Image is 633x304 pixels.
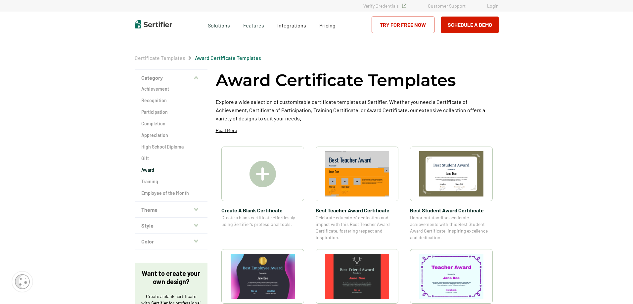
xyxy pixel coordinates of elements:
span: Create a blank certificate effortlessly using Sertifier’s professional tools. [221,214,304,228]
p: Want to create your own design? [141,269,201,286]
span: Best Student Award Certificate​ [410,206,493,214]
span: Honor outstanding academic achievements with this Best Student Award Certificate, inspiring excel... [410,214,493,241]
a: Recognition [141,97,201,104]
button: Theme [135,202,207,218]
button: Color [135,234,207,249]
a: Appreciation [141,132,201,139]
iframe: Chat Widget [600,272,633,304]
img: Best Employee Award certificate​ [231,254,295,299]
img: Create A Blank Certificate [249,161,276,187]
img: Sertifier | Digital Credentialing Platform [135,20,172,28]
a: Best Student Award Certificate​Best Student Award Certificate​Honor outstanding academic achievem... [410,147,493,241]
a: Award Certificate Templates [195,55,261,61]
a: Training [141,178,201,185]
span: Best Teacher Award Certificate​ [316,206,398,214]
img: Cookie Popup Icon [15,274,30,289]
a: Customer Support [428,3,466,9]
span: Integrations [277,22,306,28]
a: Completion [141,120,201,127]
img: Verified [402,4,406,8]
a: Try for Free Now [372,17,434,33]
img: Best Student Award Certificate​ [419,151,483,196]
button: Category [135,70,207,86]
span: Features [243,21,264,29]
p: Explore a wide selection of customizable certificate templates at Sertifier. Whether you need a C... [216,98,499,122]
span: Create A Blank Certificate [221,206,304,214]
img: Best Teacher Award Certificate​ [325,151,389,196]
a: Employee of the Month [141,190,201,196]
button: Schedule a Demo [441,17,499,33]
a: Award [141,167,201,173]
h1: Award Certificate Templates [216,69,456,91]
a: Achievement [141,86,201,92]
a: Integrations [277,21,306,29]
a: Verify Credentials [363,3,406,9]
span: Solutions [208,21,230,29]
button: Style [135,218,207,234]
div: Breadcrumb [135,55,261,61]
a: Login [487,3,499,9]
img: Teacher Award Certificate [419,254,483,299]
a: Gift [141,155,201,162]
div: Category [135,86,207,202]
a: Participation [141,109,201,115]
a: Best Teacher Award Certificate​Best Teacher Award Certificate​Celebrate educators’ dedication and... [316,147,398,241]
img: Best Friend Award Certificate​ [325,254,389,299]
p: Read More [216,127,237,134]
a: Pricing [319,21,336,29]
span: Pricing [319,22,336,28]
span: Celebrate educators’ dedication and impact with this Best Teacher Award Certificate, fostering re... [316,214,398,241]
a: High School Diploma [141,144,201,150]
a: Certificate Templates [135,55,185,61]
